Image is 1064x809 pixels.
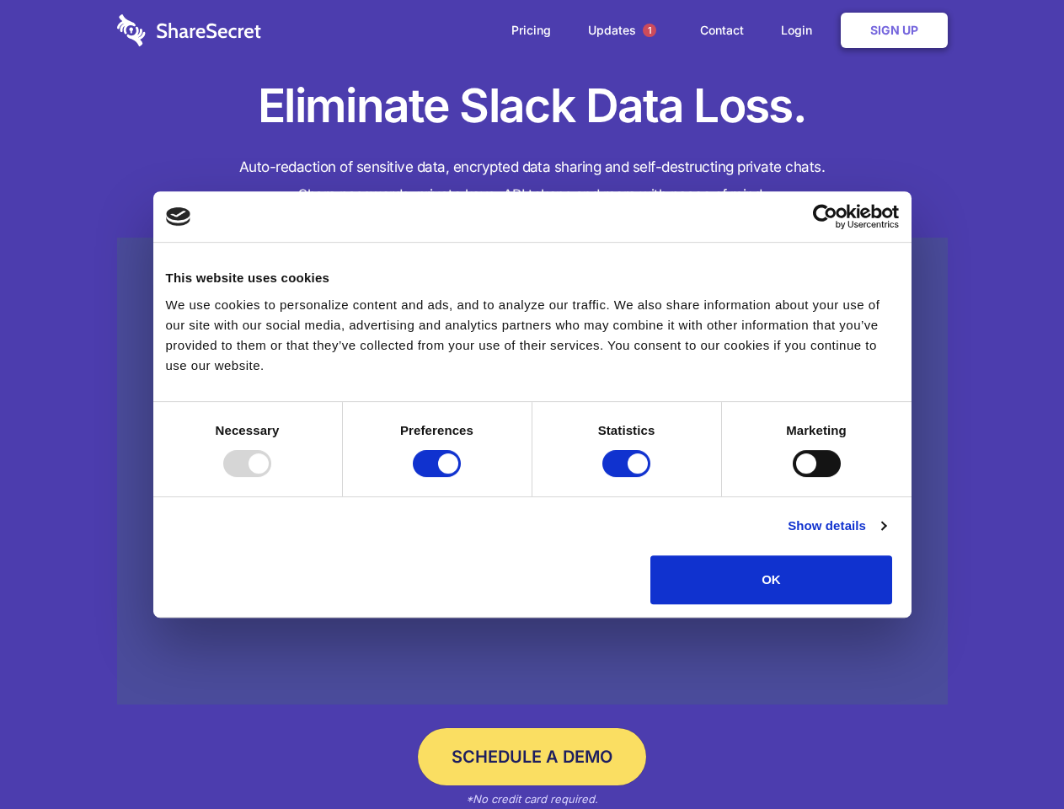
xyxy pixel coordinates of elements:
a: Wistia video thumbnail [117,238,948,705]
img: logo [166,207,191,226]
a: Pricing [495,4,568,56]
div: This website uses cookies [166,268,899,288]
a: Schedule a Demo [418,728,646,785]
div: We use cookies to personalize content and ads, and to analyze our traffic. We also share informat... [166,295,899,376]
strong: Statistics [598,423,655,437]
h4: Auto-redaction of sensitive data, encrypted data sharing and self-destructing private chats. Shar... [117,153,948,209]
a: Show details [788,516,885,536]
a: Contact [683,4,761,56]
strong: Marketing [786,423,847,437]
strong: Preferences [400,423,473,437]
h1: Eliminate Slack Data Loss. [117,76,948,137]
button: OK [650,555,892,604]
a: Sign Up [841,13,948,48]
img: logo-wordmark-white-trans-d4663122ce5f474addd5e946df7df03e33cb6a1c49d2221995e7729f52c070b2.svg [117,14,261,46]
a: Usercentrics Cookiebot - opens in a new window [751,204,899,229]
span: 1 [643,24,656,37]
em: *No credit card required. [466,792,598,806]
a: Login [764,4,837,56]
strong: Necessary [216,423,280,437]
